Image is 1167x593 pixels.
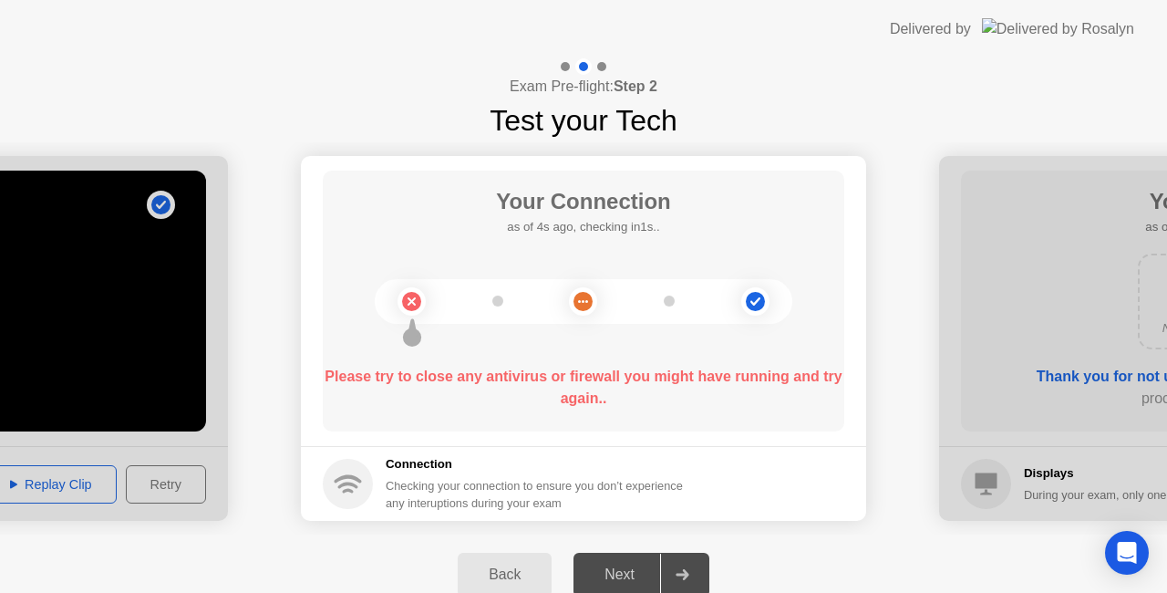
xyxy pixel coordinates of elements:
b: Step 2 [614,78,657,94]
div: Checking your connection to ensure you don’t experience any interuptions during your exam [386,477,694,512]
b: Please try to close any antivirus or firewall you might have running and try again.. [325,369,842,406]
h1: Your Connection [496,185,671,218]
div: Back [463,567,546,583]
h4: Exam Pre-flight: [510,76,657,98]
img: Delivered by Rosalyn [982,18,1134,39]
div: Delivered by [890,18,971,40]
h5: as of 4s ago, checking in1s.. [496,218,671,236]
h5: Connection [386,455,694,473]
div: Next [579,567,660,583]
div: Open Intercom Messenger [1105,531,1149,575]
h1: Test your Tech [490,99,677,142]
